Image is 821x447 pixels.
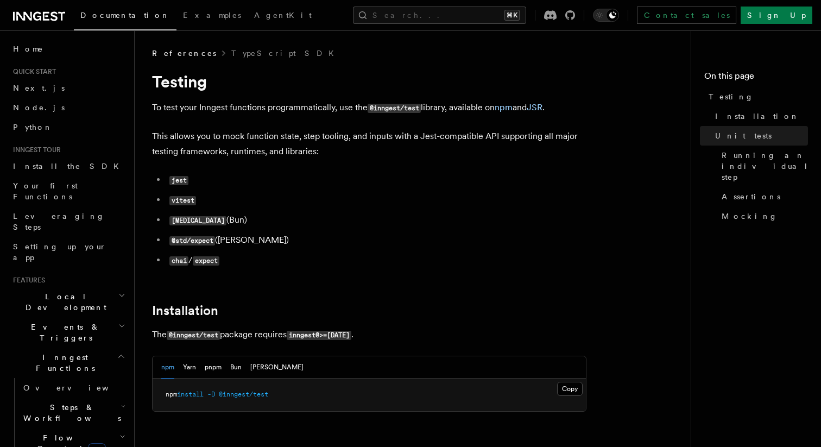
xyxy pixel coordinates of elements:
[254,11,312,20] span: AgentKit
[169,236,215,245] code: @std/expect
[9,39,128,59] a: Home
[169,256,188,266] code: chai
[19,398,128,428] button: Steps & Workflows
[80,11,170,20] span: Documentation
[9,322,118,343] span: Events & Triggers
[207,391,215,398] span: -D
[9,317,128,348] button: Events & Triggers
[13,123,53,131] span: Python
[504,10,520,21] kbd: ⌘K
[722,191,780,202] span: Assertions
[722,150,809,182] span: Running an individual step
[161,356,174,379] button: npm
[205,356,222,379] button: pnpm
[9,98,128,117] a: Node.js
[169,176,188,185] code: jest
[230,356,242,379] button: Bun
[593,9,619,22] button: Toggle dark mode
[219,391,268,398] span: @inngest/test
[741,7,812,24] a: Sign Up
[13,212,105,231] span: Leveraging Steps
[287,331,351,340] code: inngest@>=[DATE]
[169,216,226,225] code: [MEDICAL_DATA]
[152,48,216,59] span: References
[166,232,586,248] li: ([PERSON_NAME])
[183,356,196,379] button: Yarn
[9,176,128,206] a: Your first Functions
[9,117,128,137] a: Python
[711,106,808,126] a: Installation
[152,100,586,116] p: To test your Inngest functions programmatically, use the library, available on and .
[353,7,526,24] button: Search...⌘K
[9,291,118,313] span: Local Development
[9,146,61,154] span: Inngest tour
[527,102,542,112] a: JSR
[13,162,125,171] span: Install the SDK
[709,91,754,102] span: Testing
[176,3,248,29] a: Examples
[13,43,43,54] span: Home
[193,256,219,266] code: expect
[557,382,583,396] button: Copy
[722,211,778,222] span: Mocking
[9,352,117,374] span: Inngest Functions
[717,146,808,187] a: Running an individual step
[368,104,421,113] code: @inngest/test
[152,303,218,318] a: Installation
[152,72,586,91] h1: Testing
[715,111,799,122] span: Installation
[715,130,772,141] span: Unit tests
[19,402,121,424] span: Steps & Workflows
[74,3,176,30] a: Documentation
[9,276,45,285] span: Features
[13,103,65,112] span: Node.js
[166,253,586,268] li: /
[495,102,513,112] a: npm
[166,391,177,398] span: npm
[9,156,128,176] a: Install the SDK
[717,187,808,206] a: Assertions
[704,70,808,87] h4: On this page
[9,287,128,317] button: Local Development
[177,391,204,398] span: install
[250,356,304,379] button: [PERSON_NAME]
[9,348,128,378] button: Inngest Functions
[167,331,220,340] code: @inngest/test
[248,3,318,29] a: AgentKit
[637,7,736,24] a: Contact sales
[717,206,808,226] a: Mocking
[13,181,78,201] span: Your first Functions
[231,48,340,59] a: TypeScript SDK
[169,196,196,205] code: vitest
[9,67,56,76] span: Quick start
[704,87,808,106] a: Testing
[152,129,586,159] p: This allows you to mock function state, step tooling, and inputs with a Jest-compatible API suppo...
[13,84,65,92] span: Next.js
[183,11,241,20] span: Examples
[19,378,128,398] a: Overview
[13,242,106,262] span: Setting up your app
[166,212,586,228] li: (Bun)
[9,237,128,267] a: Setting up your app
[152,327,586,343] p: The package requires .
[711,126,808,146] a: Unit tests
[9,206,128,237] a: Leveraging Steps
[23,383,135,392] span: Overview
[9,78,128,98] a: Next.js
